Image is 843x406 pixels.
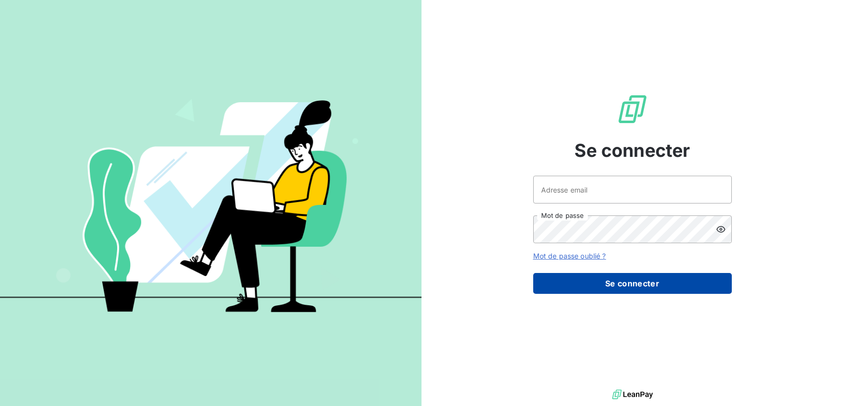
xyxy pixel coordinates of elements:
img: logo [612,387,653,402]
a: Mot de passe oublié ? [533,252,606,260]
span: Se connecter [574,137,691,164]
input: placeholder [533,176,732,203]
button: Se connecter [533,273,732,294]
img: Logo LeanPay [617,93,648,125]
